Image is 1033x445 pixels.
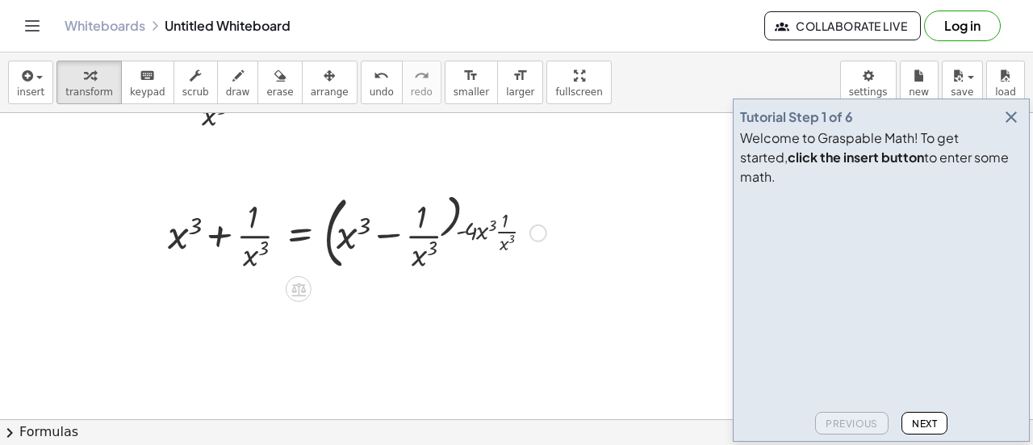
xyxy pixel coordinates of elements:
span: scrub [182,86,209,98]
span: arrange [311,86,349,98]
button: load [986,61,1025,104]
div: Tutorial Step 1 of 6 [740,107,853,127]
button: undoundo [361,61,403,104]
span: erase [266,86,293,98]
span: fullscreen [555,86,602,98]
button: fullscreen [546,61,611,104]
button: Next [901,412,947,435]
button: Toggle navigation [19,13,45,39]
button: settings [840,61,897,104]
i: redo [414,66,429,86]
i: format_size [463,66,479,86]
button: draw [217,61,259,104]
button: format_sizesmaller [445,61,498,104]
span: load [995,86,1016,98]
span: keypad [130,86,165,98]
span: transform [65,86,113,98]
button: format_sizelarger [497,61,543,104]
span: undo [370,86,394,98]
button: redoredo [402,61,441,104]
button: new [900,61,939,104]
i: undo [374,66,389,86]
button: erase [257,61,302,104]
button: save [942,61,983,104]
button: insert [8,61,53,104]
button: keyboardkeypad [121,61,174,104]
span: insert [17,86,44,98]
button: arrange [302,61,358,104]
a: Whiteboards [65,18,145,34]
button: transform [56,61,122,104]
button: scrub [174,61,218,104]
span: larger [506,86,534,98]
button: Collaborate Live [764,11,921,40]
span: smaller [454,86,489,98]
span: Collaborate Live [778,19,907,33]
i: keyboard [140,66,155,86]
div: Apply the same math to both sides of the equation [286,276,312,302]
span: redo [411,86,433,98]
span: save [951,86,973,98]
div: Welcome to Graspable Math! To get started, to enter some math. [740,128,1023,187]
button: Log in [924,10,1001,41]
span: Next [912,418,937,430]
span: settings [849,86,888,98]
span: new [909,86,929,98]
b: click the insert button [788,149,924,166]
span: draw [226,86,250,98]
i: format_size [512,66,528,86]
